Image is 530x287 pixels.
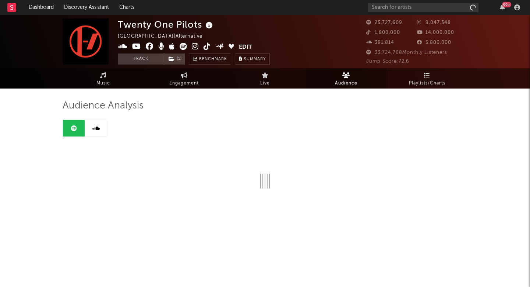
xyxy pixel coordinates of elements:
span: 25,727,609 [366,20,402,25]
div: Twenty One Pilots [118,18,215,31]
span: Music [96,79,110,88]
span: 9,047,348 [417,20,451,25]
span: Benchmark [199,55,227,64]
a: Engagement [144,68,225,89]
a: Live [225,68,305,89]
span: Jump Score: 72.6 [366,59,409,64]
span: 391,814 [366,40,394,45]
span: 14,000,000 [417,30,454,35]
a: Music [63,68,144,89]
button: Edit [239,43,252,52]
div: [GEOGRAPHIC_DATA] | Alternative [118,32,211,41]
span: Engagement [169,79,199,88]
span: 33,724,768 Monthly Listeners [366,50,447,55]
span: Live [260,79,270,88]
span: 1,800,000 [366,30,400,35]
button: Track [118,53,164,65]
a: Benchmark [189,53,231,65]
button: 99+ [500,4,505,10]
button: Summary [235,53,270,65]
span: Audience [335,79,357,88]
span: ( 1 ) [164,53,185,65]
button: (1) [164,53,185,65]
span: Audience Analysis [63,101,144,110]
span: 5,800,000 [417,40,451,45]
input: Search for artists [368,3,478,12]
a: Audience [305,68,386,89]
span: Summary [244,57,266,61]
a: Playlists/Charts [386,68,467,89]
span: Playlists/Charts [409,79,445,88]
div: 99 + [502,2,511,7]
